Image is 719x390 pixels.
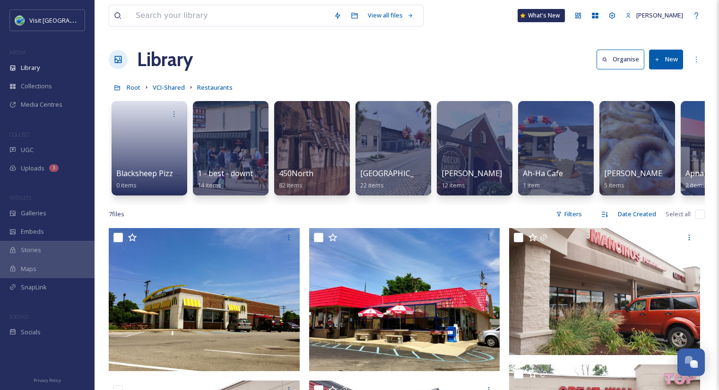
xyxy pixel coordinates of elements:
[116,181,137,189] span: 0 items
[198,168,292,178] span: 1 - best - downtown dining
[21,82,52,91] span: Collections
[636,11,683,19] span: [PERSON_NAME]
[523,181,540,189] span: 1 item
[621,6,688,25] a: [PERSON_NAME]
[279,169,313,189] a: 450North82 items
[21,145,34,154] span: UGC
[360,169,436,189] a: [GEOGRAPHIC_DATA]22 items
[604,169,688,189] a: [PERSON_NAME] Farms5 items
[116,168,236,178] span: Blacksheep Pizza & craft Cocktails
[127,83,140,92] span: Root
[604,168,688,178] span: [PERSON_NAME] Farms
[442,168,502,178] span: [PERSON_NAME]
[523,169,563,189] a: Ah-Ha Cafe1 item
[509,228,700,355] img: DSC08479.JPG
[21,264,36,273] span: Maps
[597,50,649,69] a: Organise
[9,49,26,56] span: MEDIA
[21,283,47,292] span: SnapLink
[309,228,500,371] img: IMG_9308.JPG
[360,181,384,189] span: 22 items
[21,63,40,72] span: Library
[360,168,436,178] span: [GEOGRAPHIC_DATA]
[127,82,140,93] a: Root
[666,210,691,219] span: Select all
[363,6,418,25] a: View all files
[21,209,46,218] span: Galleries
[677,348,705,376] button: Open Chat
[442,181,465,189] span: 12 items
[21,100,62,109] span: Media Centres
[279,168,313,178] span: 450North
[518,9,565,22] a: What's New
[153,82,185,93] a: VCI-Shared
[49,164,59,172] div: 3
[649,50,683,69] button: New
[9,194,31,201] span: WIDGETS
[9,313,28,320] span: SOCIALS
[9,131,30,138] span: COLLECT
[523,168,563,178] span: Ah-Ha Cafe
[34,374,61,385] a: Privacy Policy
[597,50,644,69] button: Organise
[21,328,41,337] span: Socials
[29,16,136,25] span: Visit [GEOGRAPHIC_DATA] [US_STATE]
[15,16,25,25] img: cvctwitlogo_400x400.jpg
[551,205,587,223] div: Filters
[279,181,303,189] span: 82 items
[21,246,41,254] span: Stories
[21,227,44,236] span: Embeds
[109,210,124,219] span: 7 file s
[137,45,193,74] a: Library
[34,377,61,383] span: Privacy Policy
[198,169,292,189] a: 1 - best - downtown dining14 items
[131,5,329,26] input: Search your library
[197,83,233,92] span: Restaurants
[21,164,44,173] span: Uploads
[116,169,236,189] a: Blacksheep Pizza & craft Cocktails0 items
[153,83,185,92] span: VCI-Shared
[198,181,221,189] span: 14 items
[604,181,624,189] span: 5 items
[685,181,706,189] span: 2 items
[109,228,300,371] img: IMG_9310.JPG
[197,82,233,93] a: Restaurants
[442,169,502,189] a: [PERSON_NAME]12 items
[613,205,661,223] div: Date Created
